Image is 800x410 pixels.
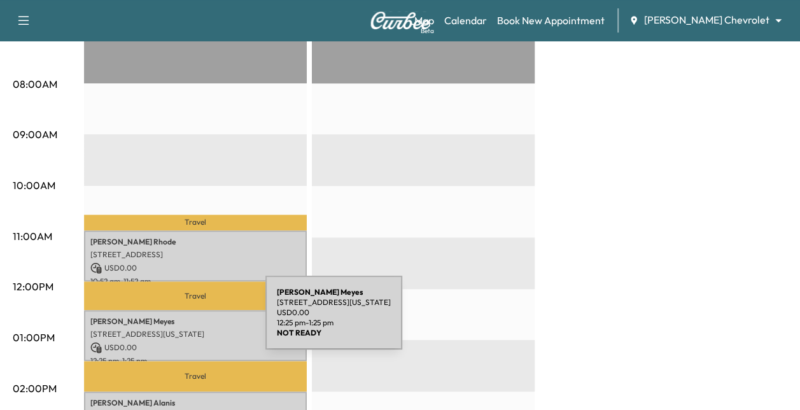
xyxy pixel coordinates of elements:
[84,281,307,309] p: Travel
[277,297,391,307] p: [STREET_ADDRESS][US_STATE]
[370,11,431,29] img: Curbee Logo
[414,13,434,28] a: MapBeta
[444,13,487,28] a: Calendar
[84,361,307,391] p: Travel
[13,76,57,92] p: 08:00AM
[84,215,307,230] p: Travel
[90,398,300,408] p: [PERSON_NAME] Alanis
[13,330,55,345] p: 01:00PM
[277,328,321,337] b: NOT READY
[90,276,300,286] p: 10:52 am - 11:52 am
[644,13,769,27] span: [PERSON_NAME] Chevrolet
[90,262,300,274] p: USD 0.00
[90,342,300,353] p: USD 0.00
[90,356,300,366] p: 12:25 pm - 1:25 pm
[13,279,53,294] p: 12:00PM
[497,13,605,28] a: Book New Appointment
[90,250,300,260] p: [STREET_ADDRESS]
[277,318,391,328] p: 12:25 pm - 1:25 pm
[13,178,55,193] p: 10:00AM
[277,287,363,297] b: [PERSON_NAME] Meyes
[90,316,300,327] p: [PERSON_NAME] Meyes
[421,26,434,36] div: Beta
[13,229,52,244] p: 11:00AM
[90,237,300,247] p: [PERSON_NAME] Rhode
[13,127,57,142] p: 09:00AM
[13,381,57,396] p: 02:00PM
[277,307,391,318] p: USD 0.00
[90,329,300,339] p: [STREET_ADDRESS][US_STATE]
